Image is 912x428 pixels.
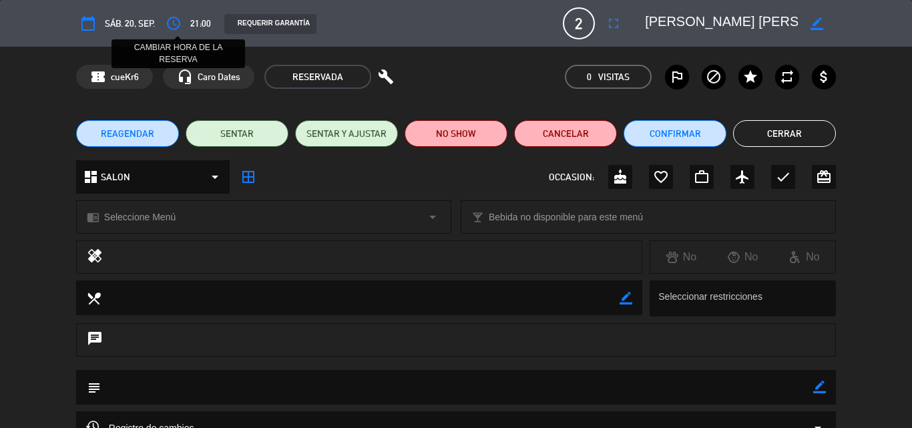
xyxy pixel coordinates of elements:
button: REAGENDAR [76,120,179,147]
button: calendar_today [76,11,100,35]
i: headset_mic [177,69,193,85]
span: RESERVADA [264,65,371,89]
i: local_dining [86,290,101,305]
span: cueKr6 [111,69,139,85]
i: border_color [813,381,826,393]
i: local_bar [471,211,484,224]
span: SALON [101,170,130,185]
i: check [775,169,791,185]
i: border_all [240,169,256,185]
div: No [712,248,774,266]
i: star [742,69,758,85]
i: outlined_flag [669,69,685,85]
i: cake [612,169,628,185]
em: Visitas [598,69,630,85]
div: CAMBIAR HORA DE LA RESERVA [111,39,245,69]
i: work_outline [694,169,710,185]
span: confirmation_number [90,69,106,85]
i: border_color [620,292,632,304]
button: NO SHOW [405,120,507,147]
i: arrow_drop_down [207,169,223,185]
span: 21:00 [190,16,211,31]
span: sáb. 20, sep. [105,16,155,31]
button: access_time [162,11,186,35]
i: access_time [166,15,182,31]
i: favorite_border [653,169,669,185]
i: card_giftcard [816,169,832,185]
span: 0 [587,69,592,85]
i: border_color [811,17,823,30]
i: fullscreen [606,15,622,31]
i: healing [87,248,103,266]
div: REQUERIR GARANTÍA [224,14,316,34]
span: REAGENDAR [101,127,154,141]
i: repeat [779,69,795,85]
i: arrow_drop_down [425,209,441,225]
div: No [650,248,712,266]
i: dashboard [83,169,99,185]
i: chrome_reader_mode [87,211,99,224]
button: Cerrar [733,120,836,147]
i: block [706,69,722,85]
i: calendar_today [80,15,96,31]
span: OCCASION: [549,170,594,185]
i: airplanemode_active [734,169,750,185]
span: 2 [563,7,595,39]
span: Seleccione Menú [104,210,176,225]
button: fullscreen [602,11,626,35]
span: Caro Dates [198,69,240,85]
i: chat [87,331,103,349]
i: build [378,69,394,85]
div: No [774,248,835,266]
button: SENTAR [186,120,288,147]
i: subject [86,380,101,395]
button: SENTAR Y AJUSTAR [295,120,398,147]
button: Confirmar [624,120,726,147]
button: Cancelar [514,120,617,147]
span: Bebida no disponible para este menú [489,210,643,225]
i: attach_money [816,69,832,85]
